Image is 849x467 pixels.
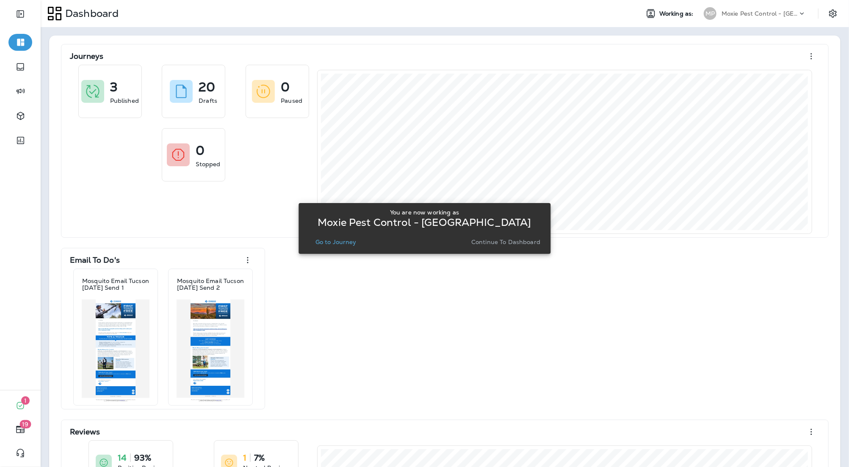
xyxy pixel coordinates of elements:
[20,420,31,429] span: 19
[704,7,716,20] div: MP
[196,146,205,155] p: 0
[118,453,127,462] p: 14
[243,453,246,462] p: 1
[281,96,302,105] p: Paused
[70,256,120,264] p: Email To Do's
[8,397,32,414] button: 1
[177,299,244,402] img: 6f261390-d6d7-42ae-8012-479bce2a9525.jpg
[110,83,118,91] p: 3
[110,96,139,105] p: Published
[82,277,149,291] p: Mosquito Email Tucson [DATE] Send 1
[390,209,459,216] p: You are now working as
[70,428,100,436] p: Reviews
[254,453,265,462] p: 7%
[21,396,30,405] span: 1
[825,6,841,21] button: Settings
[471,239,540,245] p: Continue to Dashboard
[199,96,217,105] p: Drafts
[70,52,103,60] p: Journeys
[196,160,221,168] p: Stopped
[659,10,695,17] span: Working as:
[177,277,244,291] p: Mosquito Email Tucson [DATE] Send 2
[134,453,151,462] p: 93%
[468,236,544,248] button: Continue to Dashboard
[318,219,531,226] p: Moxie Pest Control - [GEOGRAPHIC_DATA]
[62,7,119,20] p: Dashboard
[281,83,290,91] p: 0
[8,5,32,22] button: Expand Sidebar
[315,239,357,245] p: Go to Journey
[312,236,360,248] button: Go to Journey
[199,83,215,91] p: 20
[8,421,32,438] button: 19
[82,299,149,402] img: 1823951f-f68c-4bbf-95ed-a4a23f3ea074.jpg
[722,10,798,17] p: Moxie Pest Control - [GEOGRAPHIC_DATA]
